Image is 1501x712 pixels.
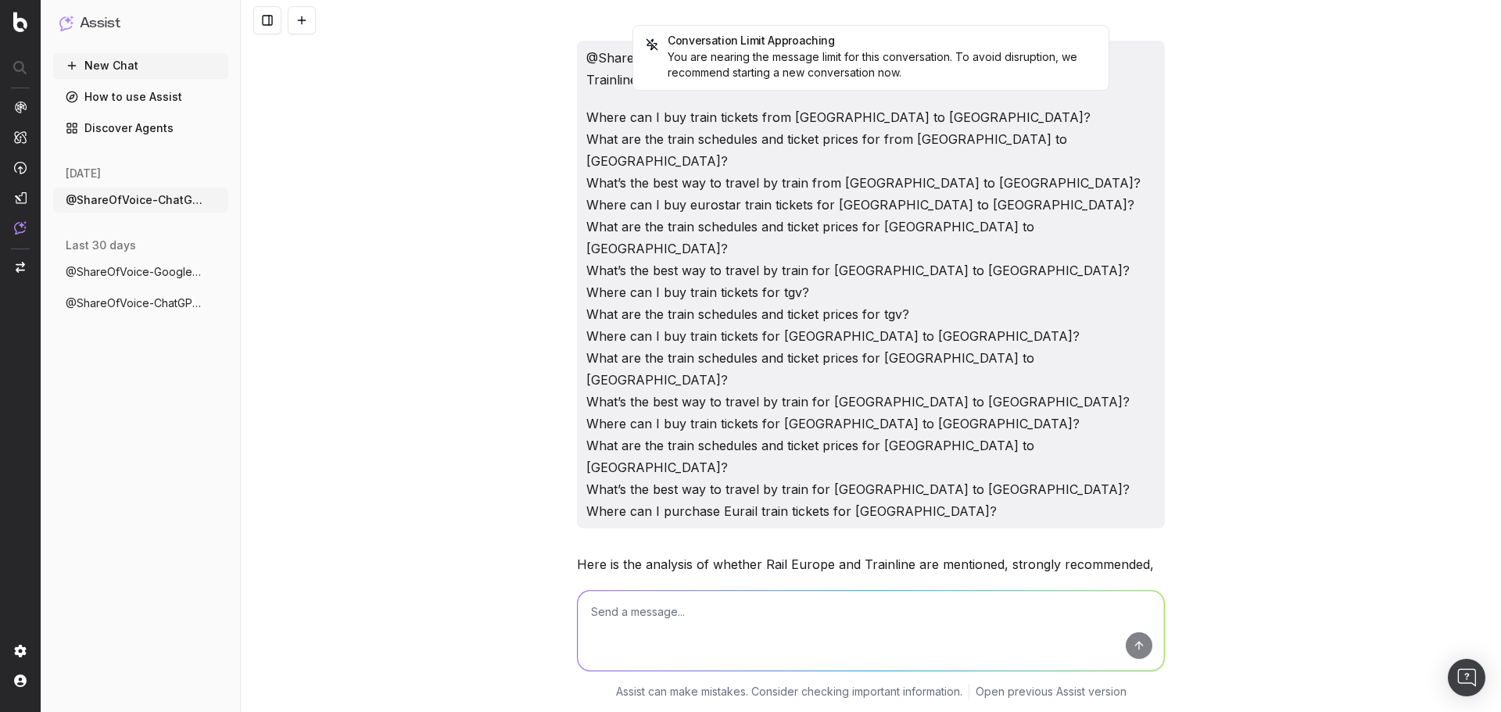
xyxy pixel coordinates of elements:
p: Assist can make mistakes. Consider checking important information. [616,684,962,699]
img: Studio [14,191,27,204]
img: Setting [14,645,27,657]
img: Assist [14,221,27,234]
button: New Chat [53,53,228,78]
span: last 30 days [66,238,136,253]
span: @ShareOfVoice-GoogleAIMode What is Rail [66,264,203,280]
h1: Assist [80,13,120,34]
a: Open previous Assist version [976,684,1127,699]
h5: Conversation Limit Approaching [646,35,1096,46]
a: How to use Assist [53,84,228,109]
img: Analytics [14,101,27,113]
p: Here is the analysis of whether Rail Europe and Trainline are mentioned, strongly recommended, or... [577,553,1165,597]
img: Intelligence [14,131,27,144]
p: Where can I buy train tickets from [GEOGRAPHIC_DATA] to [GEOGRAPHIC_DATA]? What are the train sch... [586,106,1155,522]
img: Activation [14,161,27,174]
button: @ShareOfVoice-GoogleAIMode What is Rail [53,259,228,284]
button: Assist [59,13,222,34]
img: Switch project [16,262,25,273]
div: Open Intercom Messenger [1448,659,1485,696]
div: You are nearing the message limit for this conversation. To avoid disruption, we recommend starti... [646,49,1096,81]
span: [DATE] [66,166,101,181]
button: @ShareOfVoice-ChatGPT For each of these [53,188,228,213]
img: My account [14,674,27,687]
img: Botify logo [13,12,27,32]
span: @ShareOfVoice-ChatGPT Tell me how Rail E [66,295,203,311]
a: Discover Agents [53,116,228,141]
button: @ShareOfVoice-ChatGPT Tell me how Rail E [53,291,228,316]
img: Assist [59,16,73,30]
span: @ShareOfVoice-ChatGPT For each of these [66,192,203,208]
p: @ShareOfVoice-ChatGPT For each of these questions, tell me whether Rail Europe and Trainline are ... [586,47,1155,91]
